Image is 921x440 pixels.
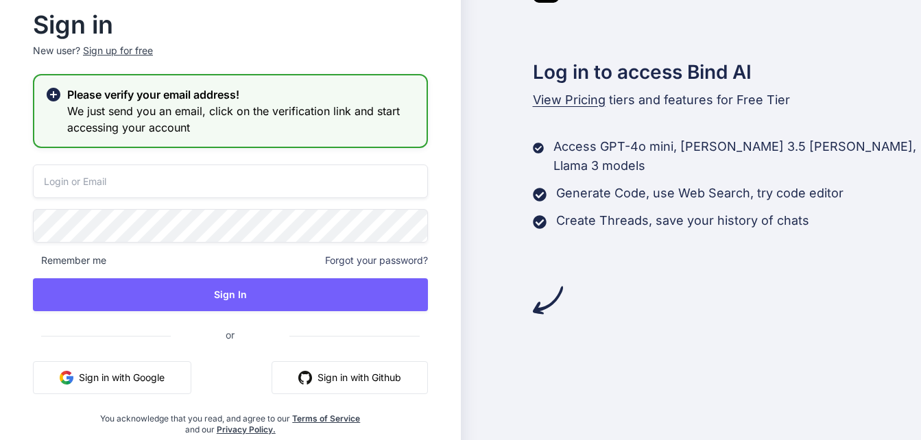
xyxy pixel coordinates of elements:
[171,318,289,352] span: or
[325,254,428,267] span: Forgot your password?
[272,361,428,394] button: Sign in with Github
[33,44,428,74] p: New user?
[533,93,606,107] span: View Pricing
[33,254,106,267] span: Remember me
[33,361,191,394] button: Sign in with Google
[556,211,809,230] p: Create Threads, save your history of chats
[553,137,921,175] p: Access GPT-4o mini, [PERSON_NAME] 3.5 [PERSON_NAME], Llama 3 models
[298,371,312,384] img: github
[217,424,276,435] a: Privacy Policy.
[60,371,73,384] img: google
[292,413,360,424] a: Terms of Service
[99,405,362,435] div: You acknowledge that you read, and agree to our and our
[67,86,416,103] h2: Please verify your email address!
[556,184,844,203] p: Generate Code, use Web Search, try code editor
[33,278,428,311] button: Sign In
[83,44,153,58] div: Sign up for free
[33,14,428,36] h2: Sign in
[67,103,416,136] h3: We just send you an email, click on the verification link and start accessing your account
[533,285,563,315] img: arrow
[33,164,428,198] input: Login or Email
